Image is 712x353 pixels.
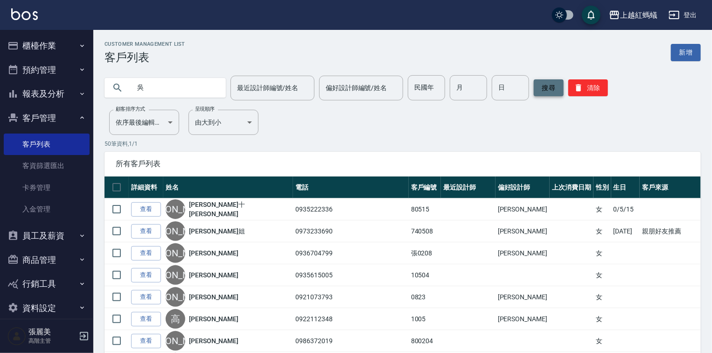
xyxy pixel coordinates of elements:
[131,224,161,239] a: 查看
[105,51,185,64] h3: 客戶列表
[4,177,90,198] a: 卡券管理
[109,110,179,135] div: 依序最後編輯時間
[7,327,26,346] img: Person
[593,308,611,330] td: 女
[4,224,90,248] button: 員工及薪資
[671,44,701,61] a: 新增
[496,198,550,220] td: [PERSON_NAME]
[131,290,161,304] a: 查看
[131,202,161,217] a: 查看
[105,41,185,47] h2: Customer Management List
[11,8,38,20] img: Logo
[605,6,661,25] button: 上越紅螞蟻
[293,242,409,264] td: 0936704799
[611,220,640,242] td: [DATE]
[166,309,185,329] div: 高
[4,34,90,58] button: 櫃檯作業
[409,198,441,220] td: 80515
[568,79,608,96] button: 清除
[166,199,185,219] div: [PERSON_NAME]
[131,246,161,261] a: 查看
[593,242,611,264] td: 女
[593,286,611,308] td: 女
[28,337,76,345] p: 高階主管
[293,330,409,352] td: 0986372019
[131,312,161,326] a: 查看
[593,330,611,352] td: 女
[116,159,690,169] span: 所有客戶列表
[593,220,611,242] td: 女
[593,198,611,220] td: 女
[129,176,163,198] th: 詳細資料
[166,287,185,307] div: [PERSON_NAME]
[189,200,291,219] a: [PERSON_NAME]十[PERSON_NAME]
[195,106,215,113] label: 呈現順序
[293,176,409,198] th: 電話
[441,176,495,198] th: 最近設計師
[409,286,441,308] td: 0823
[640,220,701,242] td: 親朋好友推薦
[593,176,611,198] th: 性別
[409,264,441,286] td: 10504
[189,248,238,258] a: [PERSON_NAME]
[582,6,600,24] button: save
[611,176,640,198] th: 生日
[409,220,441,242] td: 740508
[496,308,550,330] td: [PERSON_NAME]
[163,176,293,198] th: 姓名
[189,270,238,280] a: [PERSON_NAME]
[166,243,185,263] div: [PERSON_NAME]
[593,264,611,286] td: 女
[550,176,593,198] th: 上次消費日期
[409,330,441,352] td: 800204
[4,58,90,82] button: 預約管理
[4,198,90,220] a: 入金管理
[409,242,441,264] td: 張0208
[166,331,185,351] div: [PERSON_NAME]
[28,327,76,337] h5: 張麗美
[409,176,441,198] th: 客戶編號
[4,82,90,106] button: 報表及分析
[496,286,550,308] td: [PERSON_NAME]
[166,265,185,285] div: [PERSON_NAME]
[620,9,657,21] div: 上越紅螞蟻
[293,286,409,308] td: 0921073793
[189,226,245,236] a: [PERSON_NAME]姐
[131,334,161,348] a: 查看
[116,106,145,113] label: 顧客排序方式
[496,176,550,198] th: 偏好設計師
[665,7,701,24] button: 登出
[293,264,409,286] td: 0935615005
[640,176,701,198] th: 客戶來源
[189,336,238,346] a: [PERSON_NAME]
[188,110,258,135] div: 由大到小
[496,220,550,242] td: [PERSON_NAME]
[534,79,564,96] button: 搜尋
[4,155,90,176] a: 客資篩選匯出
[131,75,218,100] input: 搜尋關鍵字
[189,314,238,324] a: [PERSON_NAME]
[166,221,185,241] div: [PERSON_NAME]
[4,134,90,155] a: 客戶列表
[293,308,409,330] td: 0922112348
[105,140,701,148] p: 50 筆資料, 1 / 1
[131,268,161,282] a: 查看
[189,292,238,302] a: [PERSON_NAME]
[4,296,90,320] button: 資料設定
[4,248,90,272] button: 商品管理
[4,272,90,296] button: 行銷工具
[293,198,409,220] td: 0935222336
[409,308,441,330] td: 1005
[496,242,550,264] td: [PERSON_NAME]
[4,106,90,130] button: 客戶管理
[293,220,409,242] td: 0973233690
[611,198,640,220] td: 0/5/15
